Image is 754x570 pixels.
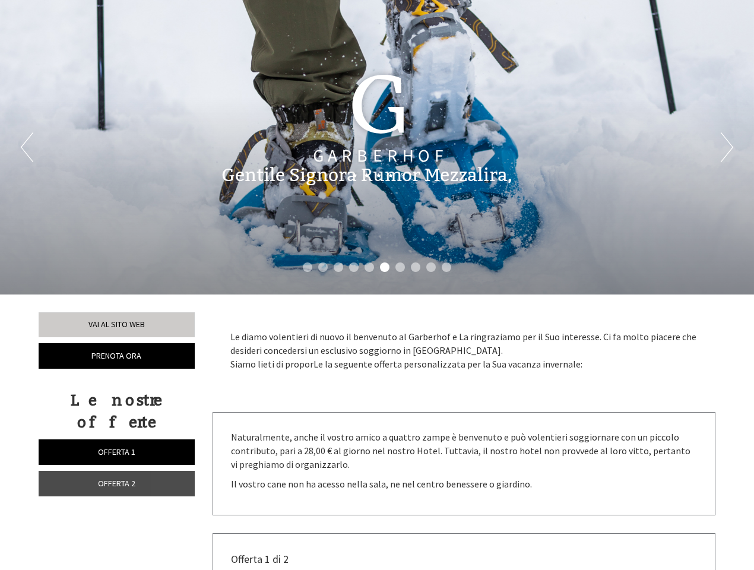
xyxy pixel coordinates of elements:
[39,389,195,433] div: Le nostre offerte
[21,132,33,162] button: Previous
[231,477,698,491] p: Il vostro cane non ha acesso nella sala, ne nel centro benessere o giardino.
[98,478,135,489] span: Offerta 2
[221,166,512,185] h1: Gentile Signora Rumor Mezzalira,
[231,552,289,566] span: Offerta 1 di 2
[39,343,195,369] a: Prenota ora
[39,312,195,337] a: Vai al sito web
[98,446,135,457] span: Offerta 1
[230,330,698,371] p: Le diamo volentieri di nuovo il benvenuto al Garberhof e La ringraziamo per il Suo interesse. Ci ...
[721,132,733,162] button: Next
[231,430,698,471] p: Naturalmente, anche il vostro amico a quattro zampe è benvenuto e può volentieri soggiornare con ...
